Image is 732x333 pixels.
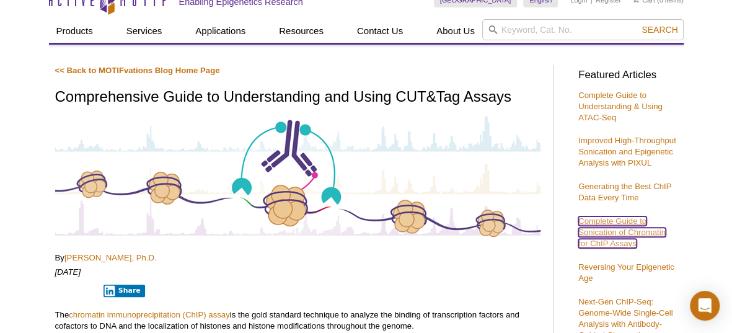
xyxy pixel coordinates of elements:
[578,262,674,283] a: Reversing Your Epigenetic Age
[350,19,410,43] a: Contact Us
[55,252,540,264] p: By
[638,24,681,35] button: Search
[55,267,81,277] em: [DATE]
[64,253,157,262] a: [PERSON_NAME], Ph.D.
[55,89,540,107] h1: Comprehensive Guide to Understanding and Using CUT&Tag Assays
[578,182,671,202] a: Generating the Best ChIP Data Every Time
[188,19,253,43] a: Applications
[55,114,540,238] img: Antibody-Based Tagmentation Notes
[271,19,331,43] a: Resources
[578,91,663,122] a: Complete Guide to Understanding & Using ATAC-Seq
[690,291,720,321] div: Open Intercom Messenger
[104,285,145,297] button: Share
[69,310,229,319] a: chromatin immunoprecipitation (ChIP) assay
[642,25,677,35] span: Search
[55,284,95,296] iframe: X Post Button
[55,309,540,332] p: The is the gold standard technique to analyze the binding of transcription factors and cofactors ...
[429,19,482,43] a: About Us
[49,19,100,43] a: Products
[482,19,684,40] input: Keyword, Cat. No.
[119,19,170,43] a: Services
[55,66,220,75] a: << Back to MOTIFvations Blog Home Page
[578,216,666,248] a: Complete Guide to Sonication of Chromatin for ChIP Assays
[578,70,677,81] h3: Featured Articles
[578,136,676,167] a: Improved High-Throughput Sonication and Epigenetic Analysis with PIXUL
